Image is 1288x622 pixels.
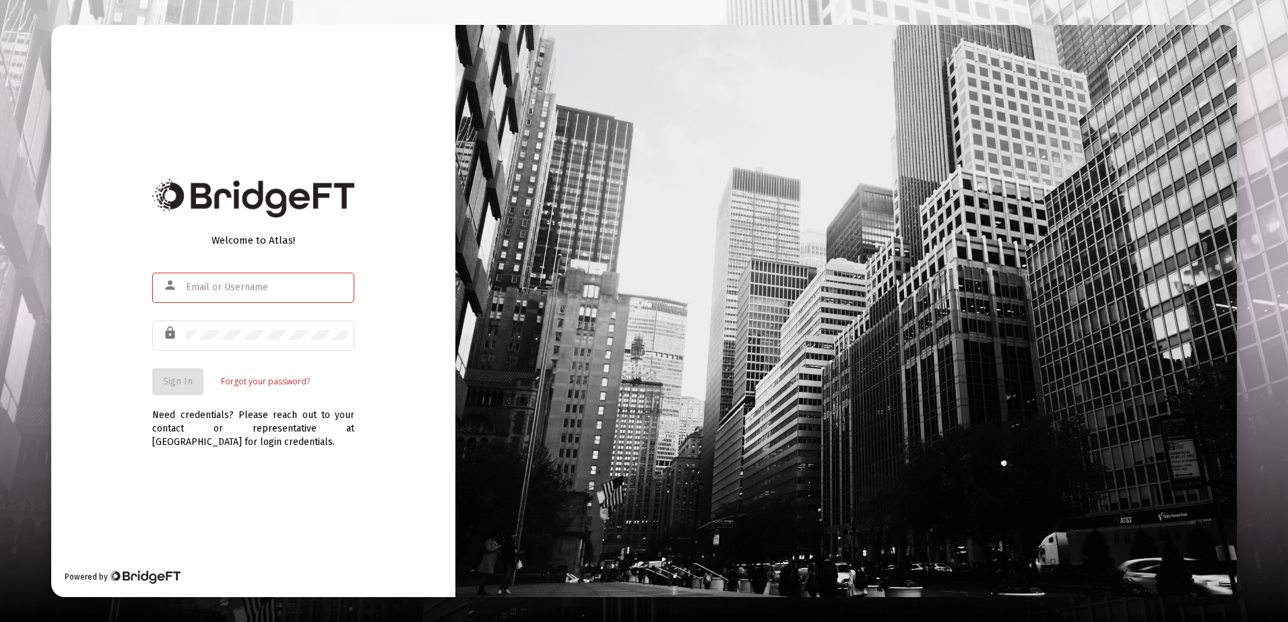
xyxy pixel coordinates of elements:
[152,368,203,395] button: Sign In
[152,234,354,247] div: Welcome to Atlas!
[163,325,179,341] mat-icon: lock
[152,395,354,449] div: Need credentials? Please reach out to your contact or representative at [GEOGRAPHIC_DATA] for log...
[186,282,348,293] input: Email or Username
[65,570,180,584] div: Powered by
[163,277,179,293] mat-icon: person
[152,179,354,217] img: Bridge Financial Technology Logo
[163,376,193,387] span: Sign In
[109,570,180,584] img: Bridge Financial Technology Logo
[221,375,310,388] a: Forgot your password?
